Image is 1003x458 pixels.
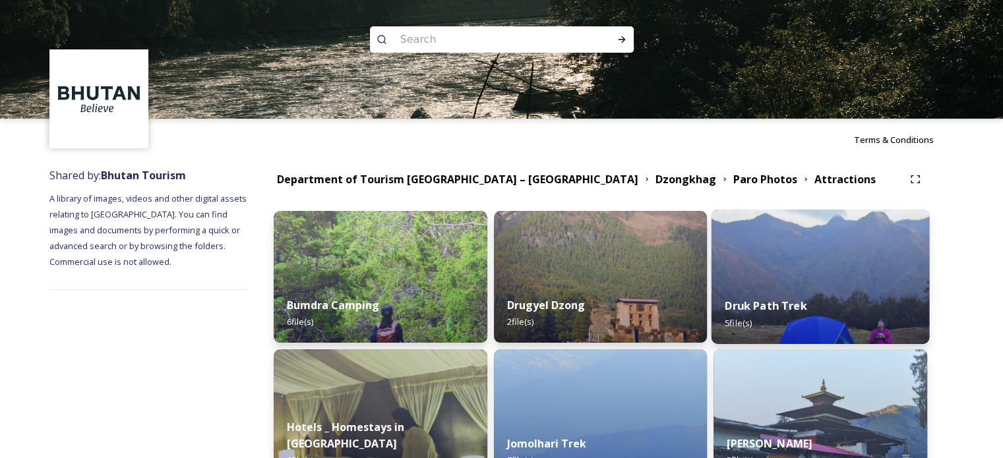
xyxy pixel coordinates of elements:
strong: Department of Tourism [GEOGRAPHIC_DATA] – [GEOGRAPHIC_DATA] [277,172,638,186]
input: Search [394,25,574,54]
img: drukpath3.jpg [712,210,929,344]
span: 6 file(s) [287,316,313,328]
span: A library of images, videos and other digital assets relating to [GEOGRAPHIC_DATA]. You can find ... [49,192,249,268]
strong: Attractions [814,172,876,186]
span: Terms & Conditions [854,134,934,146]
img: Drugyel%2520Dzong2.jpg [494,211,708,343]
span: 5 file(s) [725,316,752,328]
span: 2 file(s) [507,316,533,328]
img: BT_Logo_BB_Lockup_CMYK_High%2520Res.jpg [51,51,147,147]
strong: Paro Photos [733,172,797,186]
strong: Druk Path Trek [725,299,807,313]
strong: [PERSON_NAME] [727,436,812,451]
span: Shared by: [49,168,186,183]
a: Terms & Conditions [854,132,954,148]
strong: Drugyel Dzong [507,298,585,312]
strong: Hotels _ Homestays in [GEOGRAPHIC_DATA] [287,420,404,451]
strong: Bumdra Camping [287,298,379,312]
img: bumdra6.jpg [274,211,487,343]
strong: Dzongkhag [655,172,716,186]
strong: Bhutan Tourism [101,168,186,183]
strong: Jomolhari Trek [507,436,586,451]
